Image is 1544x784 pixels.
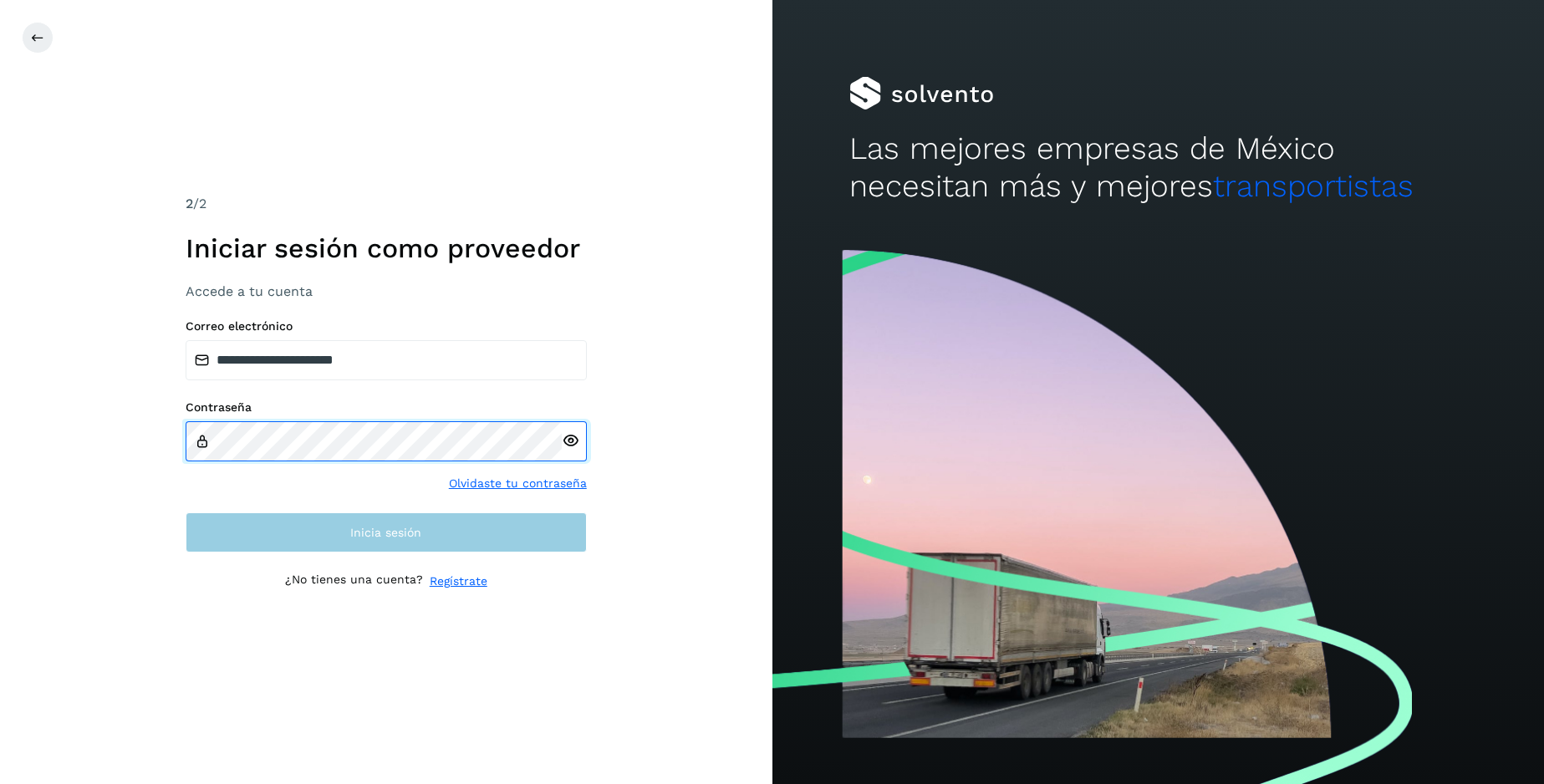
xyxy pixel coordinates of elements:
[350,527,421,538] span: Inicia sesión
[186,512,587,552] button: Inicia sesión
[186,283,587,299] h3: Accede a tu cuenta
[186,400,587,415] label: Contraseña
[849,130,1467,205] h2: Las mejores empresas de México necesitan más y mejores
[186,194,587,214] div: /2
[186,196,193,211] span: 2
[430,573,487,590] a: Regístrate
[285,573,423,590] p: ¿No tienes una cuenta?
[449,475,587,492] a: Olvidaste tu contraseña
[186,319,587,333] label: Correo electrónico
[1213,168,1414,204] span: transportistas
[186,232,587,264] h1: Iniciar sesión como proveedor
